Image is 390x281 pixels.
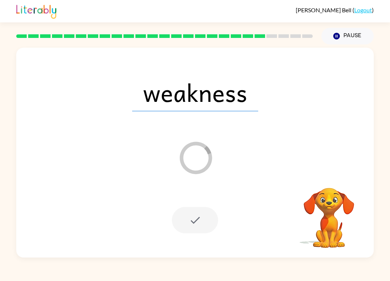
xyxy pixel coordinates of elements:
[354,7,372,13] a: Logout
[296,7,374,13] div: ( )
[293,177,365,249] video: Your browser must support playing .mp4 files to use Literably. Please try using another browser.
[321,28,374,44] button: Pause
[296,7,352,13] span: [PERSON_NAME] Bell
[132,74,258,111] span: weakness
[16,3,56,19] img: Literably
